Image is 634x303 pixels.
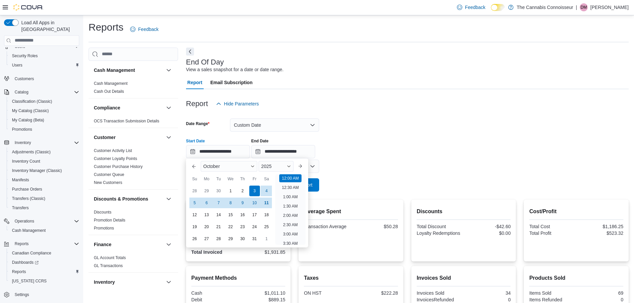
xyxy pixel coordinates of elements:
[94,226,114,230] a: Promotions
[94,119,159,123] a: OCS Transaction Submission Details
[249,222,260,232] div: day-24
[9,167,65,175] a: Inventory Manager (Classic)
[19,19,79,33] span: Load All Apps in [GEOGRAPHIC_DATA]
[89,117,178,128] div: Compliance
[9,204,31,212] a: Transfers
[201,174,212,184] div: Mo
[295,161,306,172] button: Next month
[138,26,158,33] span: Feedback
[12,63,22,68] span: Users
[279,184,302,192] li: 12:30 AM
[465,297,511,302] div: 0
[9,227,48,234] a: Cash Management
[261,174,272,184] div: Sa
[94,180,122,185] span: New Customers
[581,3,587,11] span: DM
[7,185,82,194] button: Purchase Orders
[1,290,82,299] button: Settings
[1,87,82,97] button: Catalog
[7,258,82,267] a: Dashboards
[465,224,511,229] div: -$42.60
[7,203,82,213] button: Transfers
[280,202,300,210] li: 1:30 AM
[529,230,575,236] div: Total Profit
[94,148,132,153] span: Customer Activity List
[261,186,272,196] div: day-4
[12,139,34,147] button: Inventory
[225,186,236,196] div: day-1
[12,217,37,225] button: Operations
[280,230,300,238] li: 3:00 AM
[7,175,82,185] button: Manifests
[94,104,120,111] h3: Compliance
[12,250,51,256] span: Canadian Compliance
[191,297,237,302] div: Debit
[94,196,163,202] button: Discounts & Promotions
[94,279,115,285] h3: Inventory
[417,290,462,296] div: Invoices Sold
[201,222,212,232] div: day-20
[127,23,161,36] a: Feedback
[9,125,79,133] span: Promotions
[7,166,82,175] button: Inventory Manager (Classic)
[237,186,248,196] div: day-2
[9,185,79,193] span: Purchase Orders
[529,274,623,282] h2: Products Sold
[9,157,43,165] a: Inventory Count
[189,210,200,220] div: day-12
[417,208,511,216] h2: Discounts
[189,222,200,232] div: day-19
[465,4,485,11] span: Feedback
[12,127,32,132] span: Promotions
[9,195,48,203] a: Transfers (Classic)
[94,172,124,177] span: Customer Queue
[94,164,143,169] a: Customer Purchase History
[9,249,79,257] span: Canadian Compliance
[590,3,629,11] p: [PERSON_NAME]
[89,21,123,34] h1: Reports
[191,274,286,282] h2: Payment Methods
[9,268,29,276] a: Reports
[9,204,79,212] span: Transfers
[225,198,236,208] div: day-8
[94,255,126,260] span: GL Account Totals
[12,88,31,96] button: Catalog
[12,205,29,211] span: Transfers
[12,149,51,155] span: Adjustments (Classic)
[94,89,124,94] span: Cash Out Details
[15,89,28,95] span: Catalog
[201,161,257,172] div: Button. Open the month selector. October is currently selected.
[9,61,79,69] span: Users
[186,138,205,144] label: Start Date
[12,53,38,59] span: Security Roles
[94,81,127,86] span: Cash Management
[165,240,173,248] button: Finance
[517,3,573,11] p: The Cannabis Connoisseur
[240,297,285,302] div: $889.15
[7,97,82,106] button: Classification (Classic)
[9,176,32,184] a: Manifests
[189,161,199,172] button: Previous Month
[12,269,26,274] span: Reports
[9,125,35,133] a: Promotions
[201,233,212,244] div: day-27
[280,212,300,220] li: 2:00 AM
[9,116,79,124] span: My Catalog (Beta)
[225,233,236,244] div: day-29
[240,249,285,255] div: $1,931.85
[7,61,82,70] button: Users
[213,198,224,208] div: day-7
[240,290,285,296] div: $1,011.10
[15,76,34,81] span: Customers
[465,230,511,236] div: $0.00
[261,210,272,220] div: day-18
[261,222,272,232] div: day-25
[279,174,302,182] li: 12:00 AM
[12,260,39,265] span: Dashboards
[417,274,511,282] h2: Invoices Sold
[465,290,511,296] div: 34
[576,3,577,11] p: |
[9,277,49,285] a: [US_STATE] CCRS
